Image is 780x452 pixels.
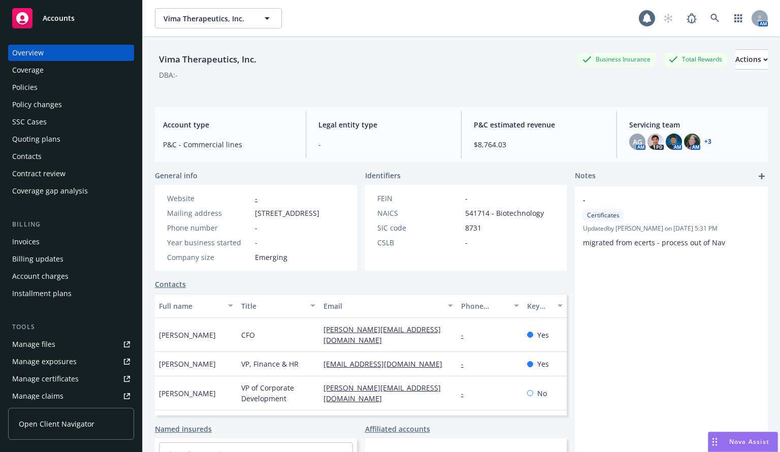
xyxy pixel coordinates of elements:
[159,388,216,399] span: [PERSON_NAME]
[8,148,134,165] a: Contacts
[318,119,449,130] span: Legal entity type
[658,8,678,28] a: Start snowing
[319,294,457,318] button: Email
[365,170,401,181] span: Identifiers
[43,14,75,22] span: Accounts
[155,53,261,66] div: Vima Therapeutics, Inc.
[255,252,287,263] span: Emerging
[167,193,251,204] div: Website
[457,294,523,318] button: Phone number
[12,371,79,387] div: Manage certificates
[167,237,251,248] div: Year business started
[12,148,42,165] div: Contacts
[577,53,656,66] div: Business Insurance
[583,224,760,233] span: Updated by [PERSON_NAME] on [DATE] 5:31 PM
[587,211,620,220] span: Certificates
[159,330,216,340] span: [PERSON_NAME]
[12,166,66,182] div: Contract review
[523,294,567,318] button: Key contact
[756,170,768,182] a: add
[163,119,294,130] span: Account type
[666,134,682,150] img: photo
[465,193,468,204] span: -
[12,45,44,61] div: Overview
[8,45,134,61] a: Overview
[255,237,257,248] span: -
[474,119,604,130] span: P&C estimated revenue
[323,325,441,345] a: [PERSON_NAME][EMAIL_ADDRESS][DOMAIN_NAME]
[537,330,549,340] span: Yes
[167,208,251,218] div: Mailing address
[684,134,700,150] img: photo
[8,131,134,147] a: Quoting plans
[728,8,749,28] a: Switch app
[377,208,461,218] div: NAICS
[155,424,212,434] a: Named insureds
[583,195,733,205] span: -
[647,134,664,150] img: photo
[163,139,294,150] span: P&C - Commercial lines
[629,119,760,130] span: Servicing team
[705,8,725,28] a: Search
[323,383,441,403] a: [PERSON_NAME][EMAIL_ADDRESS][DOMAIN_NAME]
[8,322,134,332] div: Tools
[8,114,134,130] a: SSC Cases
[12,131,60,147] div: Quoting plans
[12,183,88,199] div: Coverage gap analysis
[461,389,472,398] a: -
[155,8,282,28] button: Vima Therapeutics, Inc.
[12,388,63,404] div: Manage claims
[12,285,72,302] div: Installment plans
[537,388,547,399] span: No
[318,139,449,150] span: -
[159,301,222,311] div: Full name
[323,359,450,369] a: [EMAIL_ADDRESS][DOMAIN_NAME]
[155,170,198,181] span: General info
[633,137,642,147] span: AG
[8,183,134,199] a: Coverage gap analysis
[8,62,134,78] a: Coverage
[461,330,472,340] a: -
[241,382,315,404] span: VP of Corporate Development
[8,79,134,95] a: Policies
[255,193,257,203] a: -
[167,252,251,263] div: Company size
[8,96,134,113] a: Policy changes
[12,251,63,267] div: Billing updates
[8,353,134,370] span: Manage exposures
[735,49,768,70] button: Actions
[8,251,134,267] a: Billing updates
[537,359,549,369] span: Yes
[583,238,725,247] span: migrated from ecerts - process out of Nav
[241,330,255,340] span: CFO
[8,234,134,250] a: Invoices
[12,96,62,113] div: Policy changes
[8,268,134,284] a: Account charges
[12,234,40,250] div: Invoices
[255,208,319,218] span: [STREET_ADDRESS]
[12,79,38,95] div: Policies
[159,359,216,369] span: [PERSON_NAME]
[167,222,251,233] div: Phone number
[8,388,134,404] a: Manage claims
[12,114,47,130] div: SSC Cases
[575,186,768,256] div: -CertificatesUpdatedby [PERSON_NAME] on [DATE] 5:31 PMmigrated from ecerts - process out of Nav
[8,336,134,352] a: Manage files
[527,301,552,311] div: Key contact
[241,359,299,369] span: VP, Finance & HR
[12,62,44,78] div: Coverage
[681,8,702,28] a: Report a Bug
[8,285,134,302] a: Installment plans
[377,193,461,204] div: FEIN
[575,170,596,182] span: Notes
[155,279,186,289] a: Contacts
[8,4,134,33] a: Accounts
[155,294,237,318] button: Full name
[729,437,769,446] span: Nova Assist
[465,208,544,218] span: 541714 - Biotechnology
[255,222,257,233] span: -
[735,50,768,69] div: Actions
[12,353,77,370] div: Manage exposures
[19,418,94,429] span: Open Client Navigator
[12,336,55,352] div: Manage files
